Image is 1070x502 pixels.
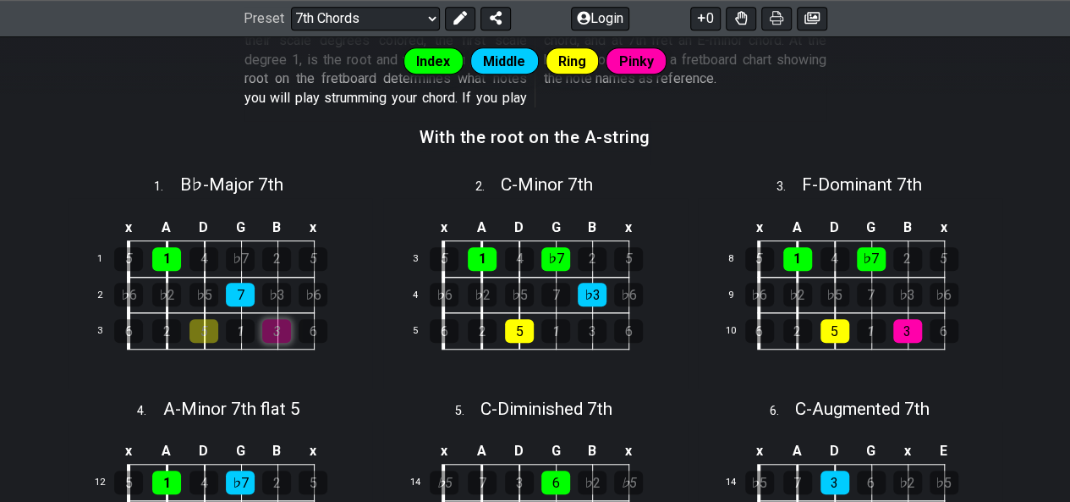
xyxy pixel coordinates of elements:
div: 7 [468,471,497,494]
div: 7 [541,283,570,306]
span: C - Minor 7th [501,174,593,195]
button: Create image [797,7,827,30]
div: 5 [114,471,143,494]
div: 6 [857,471,886,494]
div: 6 [541,471,570,494]
td: A [778,437,816,465]
div: 4 [820,247,849,271]
td: 9 [718,277,759,313]
div: 5 [930,247,958,271]
button: 0 [690,7,721,30]
button: Print [761,7,792,30]
td: A [463,437,501,465]
div: 6 [930,319,958,343]
div: ♭7 [226,247,255,271]
td: D [816,437,853,465]
td: x [295,437,332,465]
td: x [425,213,464,241]
div: 2 [152,319,181,343]
td: B [889,213,925,241]
span: Ring [558,50,586,74]
div: ♭2 [783,283,812,306]
span: 4 . [137,402,162,421]
button: Login [571,7,629,30]
div: ♭5 [614,471,643,494]
td: D [501,213,538,241]
div: 3 [262,319,291,343]
span: 5 . [455,402,480,421]
div: ♭6 [299,283,327,306]
td: A [148,213,186,241]
div: 5 [505,319,534,343]
div: ♭2 [578,471,606,494]
span: 3 . [776,178,802,196]
td: 5 [403,313,443,350]
div: 1 [857,319,886,343]
div: ♭2 [152,283,181,306]
div: 2 [262,471,291,494]
div: 2 [783,319,812,343]
td: x [740,213,779,241]
div: ♭7 [541,247,570,271]
div: 3 [820,471,849,494]
td: B [573,213,610,241]
td: G [222,213,259,241]
div: 2 [468,319,497,343]
div: ♭6 [114,283,143,306]
td: D [185,437,222,465]
td: 4 [403,277,443,313]
td: 8 [718,241,759,278]
div: 3 [578,319,606,343]
div: 1 [541,319,570,343]
td: G [537,213,573,241]
div: 1 [152,247,181,271]
div: 1 [226,319,255,343]
button: Edit Preset [445,7,475,30]
div: ♭6 [745,283,774,306]
td: x [740,437,779,465]
h3: With the root on the A-string [420,128,650,146]
div: 3 [505,471,534,494]
div: 6 [114,319,143,343]
div: ♭2 [468,283,497,306]
div: 5 [820,319,849,343]
div: 2 [262,247,291,271]
td: 3 [87,313,128,350]
div: ♭3 [578,283,606,306]
div: ♭5 [930,471,958,494]
td: G [537,437,573,465]
div: 4 [189,471,218,494]
span: A - Minor 7th flat 5 [162,399,299,419]
span: C - Augmented 7th [795,399,930,419]
td: 3 [403,241,443,278]
button: Toggle Dexterity for all fretkits [726,7,756,30]
div: ♭3 [893,283,922,306]
td: 1 [87,241,128,278]
span: B♭ - Major 7th [179,174,283,195]
div: 1 [152,471,181,494]
td: 12 [87,465,128,501]
td: G [853,213,889,241]
div: 7 [857,283,886,306]
td: B [573,437,610,465]
div: 4 [189,247,218,271]
span: Pinky [619,50,654,74]
div: 6 [430,319,458,343]
span: C - Diminished 7th [480,399,612,419]
button: Share Preset [480,7,511,30]
td: D [816,213,853,241]
select: Preset [291,7,440,30]
div: 5 [299,247,327,271]
div: 1 [783,247,812,271]
td: D [185,213,222,241]
span: 2 . [475,178,501,196]
td: A [148,437,186,465]
td: x [610,437,646,465]
div: ♭5 [430,471,458,494]
td: x [109,213,148,241]
td: 2 [87,277,128,313]
td: x [425,437,464,465]
div: 5 [745,247,774,271]
div: 5 [114,247,143,271]
div: ♭2 [893,471,922,494]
